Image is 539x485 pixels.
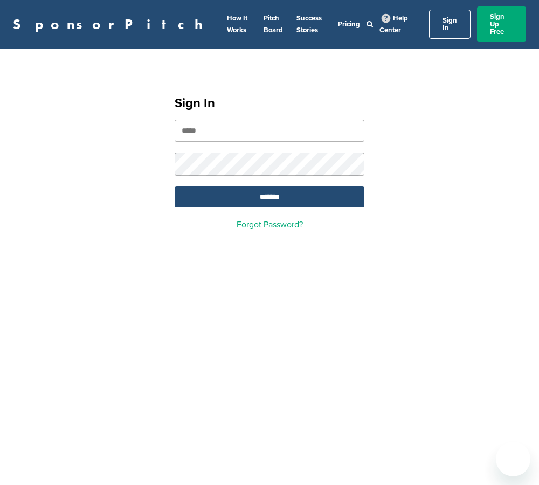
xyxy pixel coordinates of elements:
a: SponsorPitch [13,17,210,31]
a: Pricing [338,20,360,29]
a: Sign In [429,10,471,39]
a: How It Works [227,14,247,34]
h1: Sign In [175,94,364,113]
a: Help Center [379,12,408,37]
a: Sign Up Free [477,6,526,42]
a: Success Stories [296,14,322,34]
iframe: Button to launch messaging window [496,442,530,476]
a: Pitch Board [264,14,283,34]
a: Forgot Password? [237,219,303,230]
